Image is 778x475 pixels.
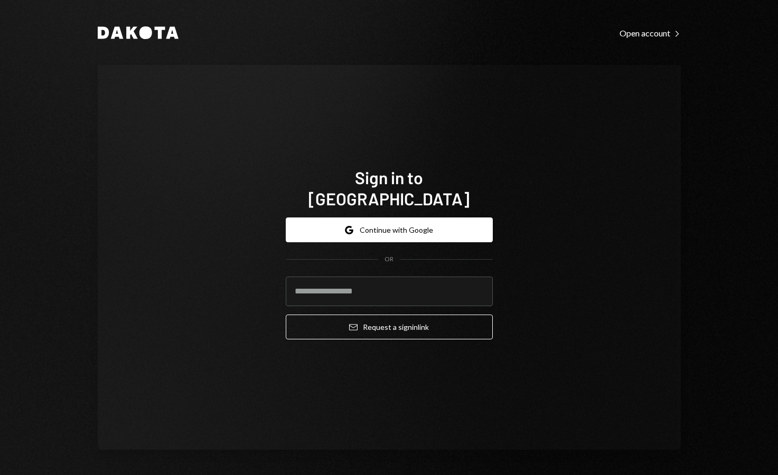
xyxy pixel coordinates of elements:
[385,255,393,264] div: OR
[620,27,681,39] a: Open account
[286,167,493,209] h1: Sign in to [GEOGRAPHIC_DATA]
[286,217,493,242] button: Continue with Google
[286,315,493,339] button: Request a signinlink
[620,28,681,39] div: Open account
